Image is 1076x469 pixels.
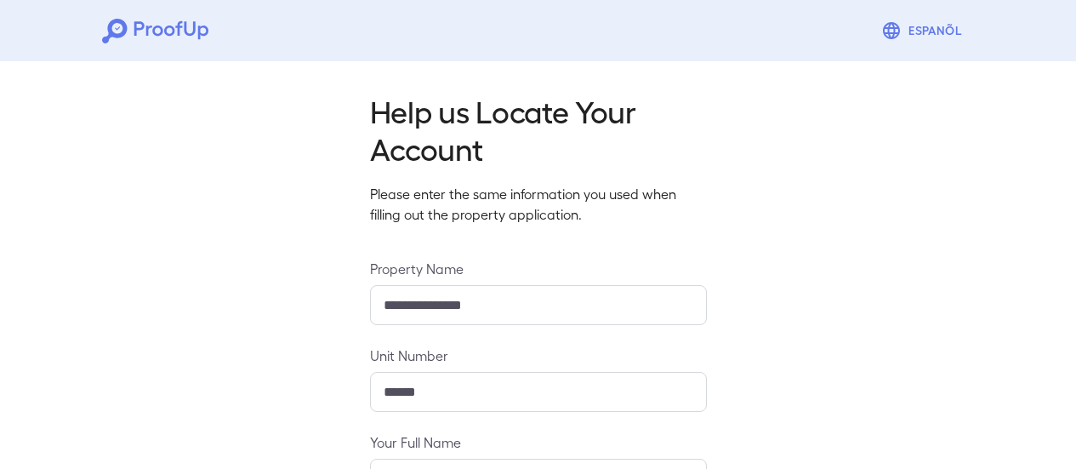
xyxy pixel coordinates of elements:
label: Your Full Name [370,432,707,452]
p: Please enter the same information you used when filling out the property application. [370,184,707,225]
button: Espanõl [874,14,974,48]
label: Property Name [370,259,707,278]
h2: Help us Locate Your Account [370,92,707,167]
label: Unit Number [370,346,707,365]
